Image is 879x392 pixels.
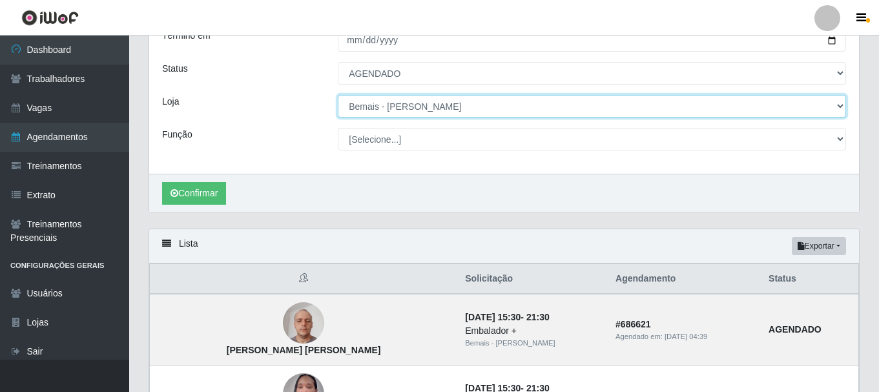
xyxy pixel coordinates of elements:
[149,229,859,263] div: Lista
[21,10,79,26] img: CoreUI Logo
[615,331,753,342] div: Agendado em:
[283,296,324,351] img: Pedro Flávio Elias Leite
[465,324,600,338] div: Embalador +
[162,29,211,43] label: Término em
[162,128,192,141] label: Função
[465,312,521,322] time: [DATE] 15:30
[162,182,226,205] button: Confirmar
[769,324,822,335] strong: AGENDADO
[615,319,651,329] strong: # 686621
[162,95,179,108] label: Loja
[608,264,761,294] th: Agendamento
[526,312,550,322] time: 21:30
[792,237,846,255] button: Exportar
[338,29,846,52] input: 00/00/0000
[457,264,608,294] th: Solicitação
[665,333,707,340] time: [DATE] 04:39
[465,338,600,349] div: Bemais - [PERSON_NAME]
[761,264,858,294] th: Status
[162,62,188,76] label: Status
[227,345,381,355] strong: [PERSON_NAME] [PERSON_NAME]
[465,312,549,322] strong: -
